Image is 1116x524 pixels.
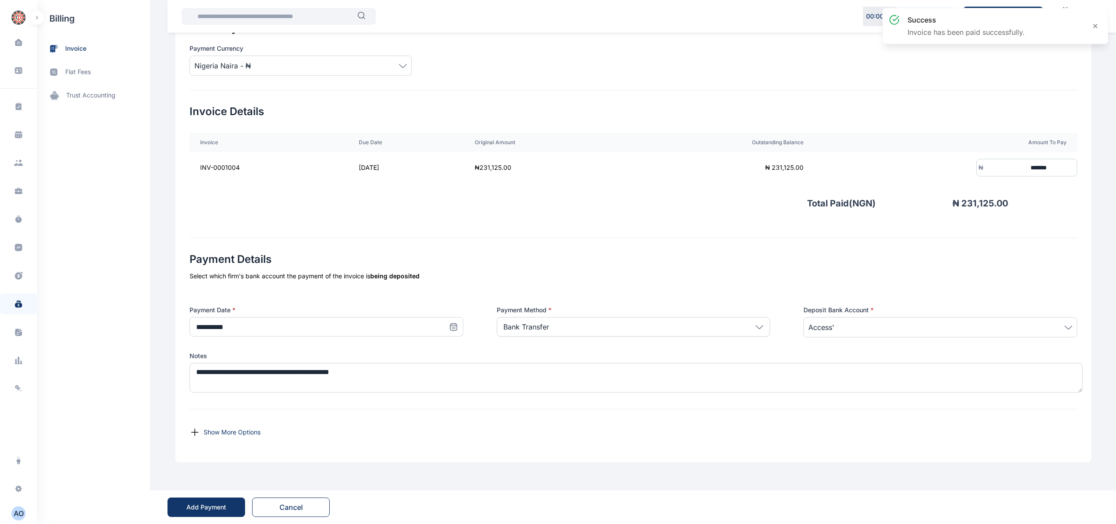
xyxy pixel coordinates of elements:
span: being deposited [370,272,420,280]
label: Payment Date [190,306,463,314]
th: Outstanding Balance [625,133,814,152]
p: Show More Options [204,428,260,437]
td: ₦ 231,125.00 [625,152,814,183]
span: flat fees [65,67,91,77]
button: AO [5,506,32,520]
button: AO [11,506,26,520]
span: Nigeria Naira - ₦ [194,60,251,71]
div: Add Payment [186,503,226,512]
div: Select which firm's bank account the payment of the invoice is [190,272,1077,281]
span: Deposit Bank Account [804,306,874,314]
h2: Invoice Details [190,105,1077,119]
div: ₦ [977,163,983,172]
a: trust accounting [37,84,150,107]
label: Payment Method [497,306,770,314]
h3: success [908,15,1025,25]
p: Invoice has been paid successfully. [908,27,1025,37]
th: Original Amount [464,133,625,152]
p: ₦ 231,125.00 [876,197,1008,210]
h2: Payment Details [190,252,1077,266]
th: Amount To Pay [814,133,1077,152]
a: Calendar [1050,3,1080,30]
p: Total Paid( NGN ) [807,197,876,210]
div: A O [11,508,26,519]
span: invoice [65,44,86,53]
a: invoice [37,37,150,60]
p: 00 : 00 : 00 [866,12,893,21]
button: Cancel [252,498,330,517]
button: Add Payment [167,498,245,517]
span: trust accounting [66,91,115,100]
a: flat fees [37,60,150,84]
span: Payment Currency [190,44,243,53]
td: INV-0001004 [190,152,348,183]
th: Invoice [190,133,348,152]
td: ₦ 231,125.00 [464,152,625,183]
p: Bank Transfer [503,322,549,332]
td: [DATE] [348,152,464,183]
span: Access' [808,322,834,333]
label: Notes [190,352,1077,360]
th: Due Date [348,133,464,152]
